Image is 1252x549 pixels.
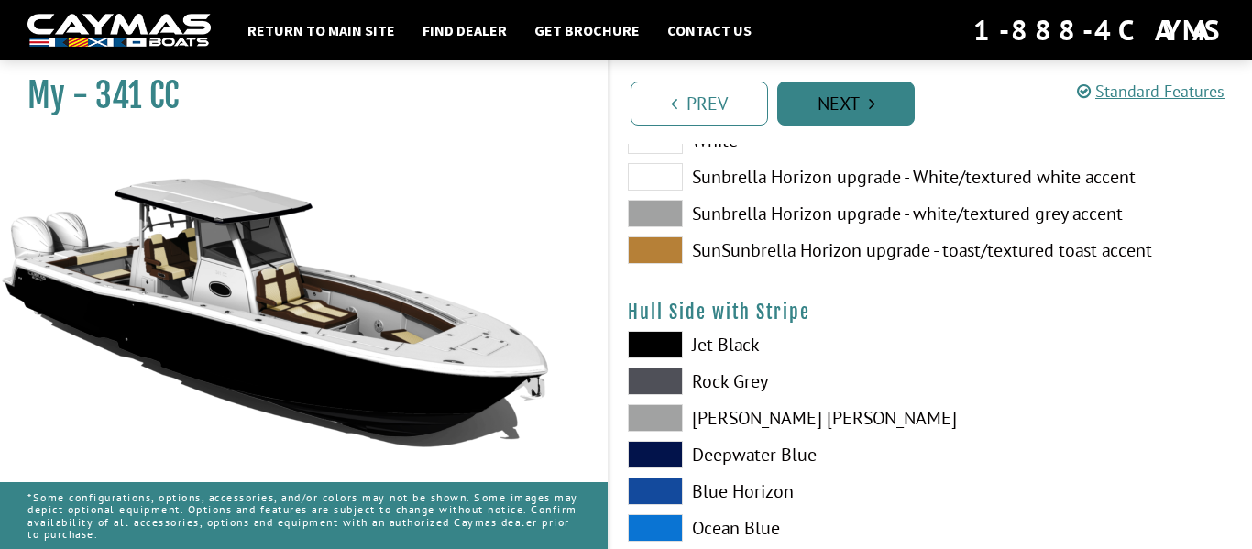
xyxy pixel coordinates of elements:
a: Contact Us [658,18,761,42]
a: Next [777,82,915,126]
a: Standard Features [1077,81,1225,102]
h4: Hull Side with Stripe [628,301,1234,324]
a: Prev [631,82,768,126]
label: Blue Horizon [628,478,913,505]
a: Return to main site [238,18,404,42]
label: Ocean Blue [628,514,913,542]
div: 1-888-4CAYMAS [973,10,1225,50]
label: Deepwater Blue [628,441,913,468]
label: Sunbrella Horizon upgrade - white/textured grey accent [628,200,913,227]
label: Jet Black [628,331,913,358]
label: [PERSON_NAME] [PERSON_NAME] [628,404,913,432]
p: *Some configurations, options, accessories, and/or colors may not be shown. Some images may depic... [27,482,580,549]
label: Rock Grey [628,368,913,395]
h1: My - 341 CC [27,75,562,116]
label: SunSunbrella Horizon upgrade - toast/textured toast accent [628,236,913,264]
img: white-logo-c9c8dbefe5ff5ceceb0f0178aa75bf4bb51f6bca0971e226c86eb53dfe498488.png [27,14,211,48]
ul: Pagination [626,79,1252,126]
a: Get Brochure [525,18,649,42]
a: Find Dealer [413,18,516,42]
label: Sunbrella Horizon upgrade - White/textured white accent [628,163,913,191]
